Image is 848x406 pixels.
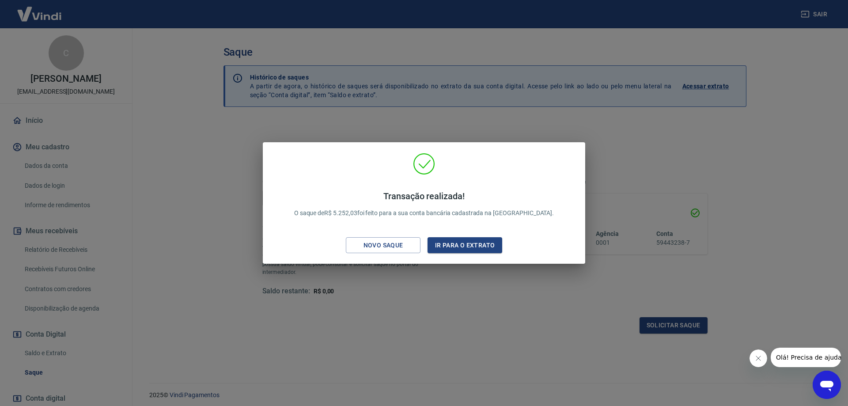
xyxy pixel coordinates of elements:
[346,237,420,254] button: Novo saque
[294,191,554,218] p: O saque de R$ 5.252,03 foi feito para a sua conta bancária cadastrada na [GEOGRAPHIC_DATA].
[428,237,502,254] button: Ir para o extrato
[5,6,74,13] span: Olá! Precisa de ajuda?
[294,191,554,201] h4: Transação realizada!
[813,371,841,399] iframe: Botão para abrir a janela de mensagens
[771,348,841,367] iframe: Mensagem da empresa
[750,349,767,367] iframe: Fechar mensagem
[353,240,414,251] div: Novo saque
